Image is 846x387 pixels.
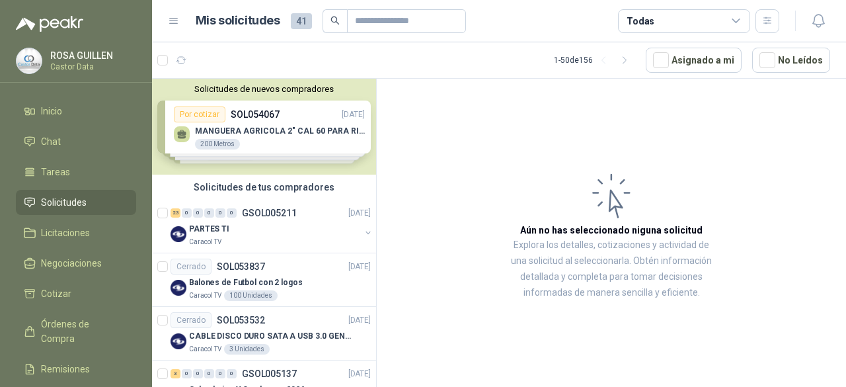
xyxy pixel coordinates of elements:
p: Caracol TV [189,290,221,301]
img: Company Logo [17,48,42,73]
img: Logo peakr [16,16,83,32]
a: Chat [16,129,136,154]
div: Cerrado [171,259,211,275]
a: 23 0 0 0 0 0 GSOL005211[DATE] Company LogoPARTES TICaracol TV [171,205,373,247]
div: 0 [193,369,203,378]
div: 0 [182,208,192,218]
p: [DATE] [348,261,371,273]
div: 0 [227,369,237,378]
span: 41 [291,13,312,29]
p: Caracol TV [189,344,221,355]
a: Licitaciones [16,220,136,245]
h1: Mis solicitudes [196,11,280,30]
div: 0 [204,369,214,378]
p: Caracol TV [189,237,221,247]
div: 0 [215,208,225,218]
div: Solicitudes de nuevos compradoresPor cotizarSOL054067[DATE] MANGUERA AGRICOLA 2" CAL 60 PARA RIEG... [152,79,376,175]
img: Company Logo [171,226,186,242]
p: [DATE] [348,207,371,220]
p: Castor Data [50,63,133,71]
a: Cotizar [16,281,136,306]
div: 100 Unidades [224,290,278,301]
img: Company Logo [171,333,186,349]
span: search [330,16,340,25]
p: CABLE DISCO DURO SATA A USB 3.0 GENERICO [189,330,354,343]
p: [DATE] [348,314,371,327]
span: Cotizar [41,286,71,301]
p: Balones de Futbol con 2 logos [189,277,303,289]
a: Inicio [16,99,136,124]
a: Solicitudes [16,190,136,215]
a: Negociaciones [16,251,136,276]
div: 23 [171,208,180,218]
div: Solicitudes de tus compradores [152,175,376,200]
button: Solicitudes de nuevos compradores [157,84,371,94]
p: SOL053532 [217,316,265,325]
span: Tareas [41,165,70,179]
a: Órdenes de Compra [16,312,136,351]
p: Explora los detalles, cotizaciones y actividad de una solicitud al seleccionarla. Obtén informaci... [509,237,714,301]
div: Cerrado [171,312,211,328]
p: SOL053837 [217,262,265,271]
span: Solicitudes [41,195,87,210]
p: PARTES TI [189,223,229,236]
span: Órdenes de Compra [41,317,124,346]
span: Remisiones [41,362,90,376]
div: 0 [193,208,203,218]
button: Asignado a mi [646,48,742,73]
span: Inicio [41,104,62,118]
a: CerradoSOL053837[DATE] Company LogoBalones de Futbol con 2 logosCaracol TV100 Unidades [152,253,376,307]
p: [DATE] [348,368,371,380]
h3: Aún no has seleccionado niguna solicitud [520,223,703,237]
div: 0 [204,208,214,218]
div: 0 [182,369,192,378]
p: ROSA GUILLEN [50,51,133,60]
a: Tareas [16,159,136,185]
p: GSOL005211 [242,208,297,218]
button: No Leídos [752,48,830,73]
div: 0 [227,208,237,218]
span: Licitaciones [41,226,90,240]
span: Negociaciones [41,256,102,271]
p: GSOL005137 [242,369,297,378]
div: 3 Unidades [224,344,270,355]
img: Company Logo [171,280,186,296]
div: 3 [171,369,180,378]
div: 0 [215,369,225,378]
a: CerradoSOL053532[DATE] Company LogoCABLE DISCO DURO SATA A USB 3.0 GENERICOCaracol TV3 Unidades [152,307,376,361]
div: 1 - 50 de 156 [554,50,635,71]
span: Chat [41,134,61,149]
div: Todas [627,14,654,28]
a: Remisiones [16,357,136,382]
